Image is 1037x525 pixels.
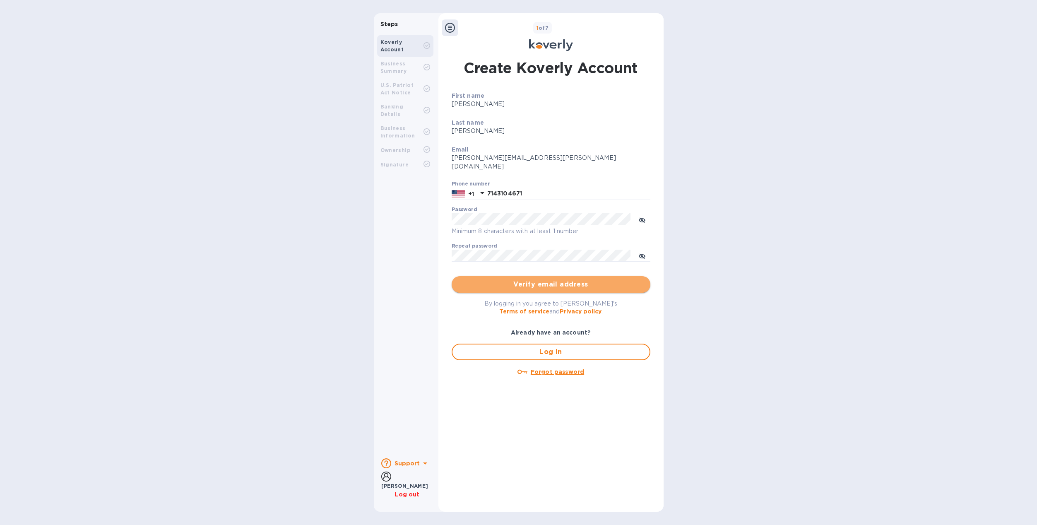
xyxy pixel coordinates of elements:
[511,329,591,336] b: Already have an account?
[531,368,584,375] u: Forgot password
[395,460,420,467] b: Support
[395,491,419,498] u: Log out
[484,300,617,315] span: By logging in you agree to [PERSON_NAME]'s and .
[634,211,650,227] button: toggle password visibility
[380,39,404,53] b: Koverly Account
[452,243,497,248] label: Repeat password
[380,147,411,153] b: Ownership
[380,104,404,117] b: Banking Details
[468,190,474,198] p: +1
[464,58,638,78] h1: Create Koverly Account
[452,127,650,135] p: [PERSON_NAME]
[380,125,415,139] b: Business Information
[452,226,650,236] p: Minimum 8 characters with at least 1 number
[537,25,539,31] span: 1
[459,347,643,357] span: Log in
[452,344,650,360] button: Log in
[452,100,650,108] p: [PERSON_NAME]
[499,308,549,315] a: Terms of service
[634,247,650,264] button: toggle password visibility
[380,82,414,96] b: U.S. Patriot Act Notice
[537,25,549,31] b: of 7
[380,21,398,27] b: Steps
[380,161,409,168] b: Signature
[452,182,490,187] label: Phone number
[452,92,485,99] b: First name
[452,119,484,126] b: Last name
[452,146,469,153] b: Email
[452,207,477,212] label: Password
[380,60,407,74] b: Business Summary
[452,154,650,171] p: [PERSON_NAME][EMAIL_ADDRESS][PERSON_NAME][DOMAIN_NAME]
[381,483,428,489] b: [PERSON_NAME]
[452,276,650,293] button: Verify email address
[560,308,602,315] a: Privacy policy
[458,279,644,289] span: Verify email address
[452,189,465,198] img: US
